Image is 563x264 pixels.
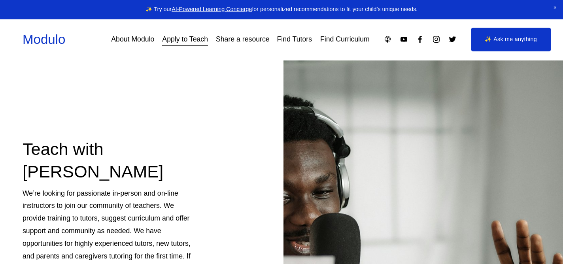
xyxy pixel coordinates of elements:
a: Share a resource [216,32,270,46]
a: AI-Powered Learning Concierge [172,6,252,12]
a: Apply to Teach [162,32,208,46]
a: Find Curriculum [320,32,370,46]
a: Apple Podcasts [384,35,392,43]
a: Facebook [416,35,424,43]
a: Find Tutors [277,32,312,46]
h2: Teach with [PERSON_NAME] [23,138,192,183]
a: Instagram [432,35,440,43]
a: YouTube [400,35,408,43]
a: Modulo [23,32,66,47]
a: About Modulo [111,32,154,46]
a: ✨ Ask me anything [471,28,551,51]
a: Twitter [448,35,457,43]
